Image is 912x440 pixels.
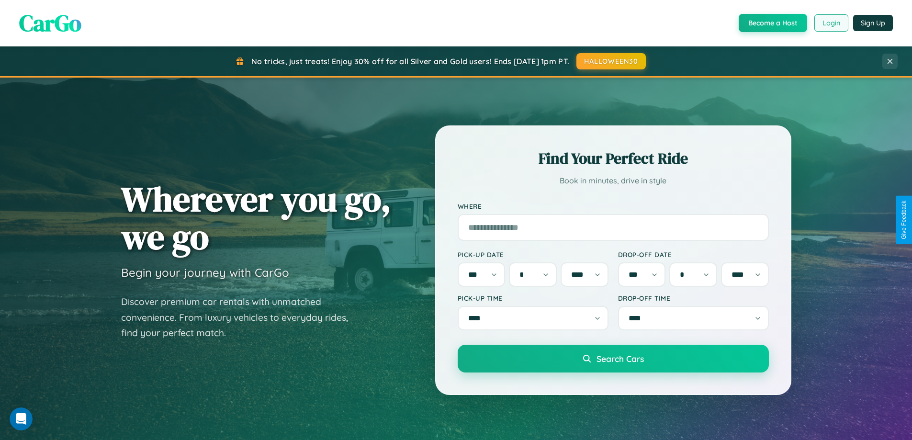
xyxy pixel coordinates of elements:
[853,15,893,31] button: Sign Up
[458,174,769,188] p: Book in minutes, drive in style
[10,407,33,430] iframe: Intercom live chat
[597,353,644,364] span: Search Cars
[901,201,907,239] div: Give Feedback
[576,53,646,69] button: HALLOWEEN30
[19,7,81,39] span: CarGo
[618,294,769,302] label: Drop-off Time
[251,56,569,66] span: No tricks, just treats! Enjoy 30% off for all Silver and Gold users! Ends [DATE] 1pm PT.
[458,250,608,259] label: Pick-up Date
[121,294,360,341] p: Discover premium car rentals with unmatched convenience. From luxury vehicles to everyday rides, ...
[739,14,807,32] button: Become a Host
[121,180,391,256] h1: Wherever you go, we go
[458,202,769,210] label: Where
[618,250,769,259] label: Drop-off Date
[458,345,769,372] button: Search Cars
[814,14,848,32] button: Login
[121,265,289,280] h3: Begin your journey with CarGo
[458,148,769,169] h2: Find Your Perfect Ride
[458,294,608,302] label: Pick-up Time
